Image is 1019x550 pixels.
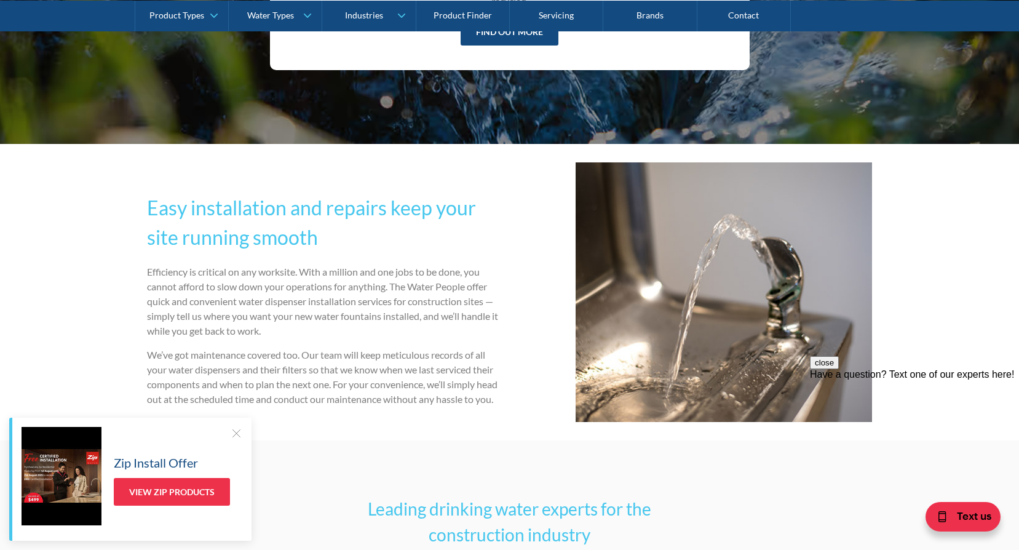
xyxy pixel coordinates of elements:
[810,356,1019,504] iframe: podium webchat widget prompt
[147,265,505,338] p: Efficiency is critical on any worksite. With a million and one jobs to be done, you cannot afford...
[345,10,383,20] div: Industries
[147,348,505,407] p: We’ve got maintenance covered too. Our team will keep meticulous records of all your water dispen...
[114,453,198,472] h5: Zip Install Offer
[331,496,688,548] h3: Leading drinking water experts for the construction industry
[461,18,558,46] a: Find out more
[149,10,204,20] div: Product Types
[22,427,101,525] img: Zip Install Offer
[147,193,505,252] h2: Easy installation and repairs keep your site running smooth
[896,488,1019,550] iframe: podium webchat widget bubble
[114,478,230,506] a: View Zip Products
[576,162,872,422] img: Building & Construction
[247,10,294,20] div: Water Types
